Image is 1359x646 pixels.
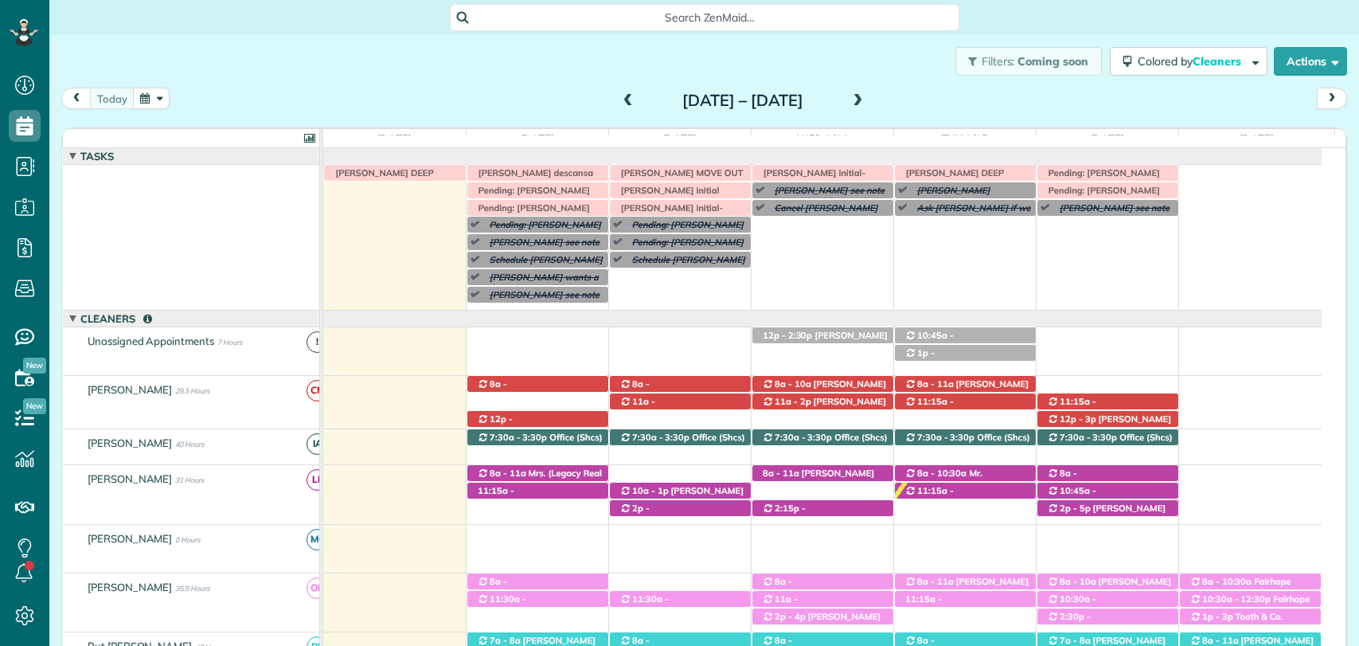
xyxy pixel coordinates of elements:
[1047,408,1146,430] span: [PERSON_NAME] ([PHONE_NUMBER])
[1059,576,1097,587] span: 8a - 10a
[467,376,608,393] div: [STREET_ADDRESS]
[1047,432,1173,454] span: Office (Shcs) ([PHONE_NUMBER])
[619,390,724,413] span: [PERSON_NAME] ([PHONE_NUMBER])
[307,433,328,455] span: IA
[1088,132,1128,145] span: [DATE]
[1047,503,1166,525] span: [PERSON_NAME] ([PHONE_NUMBER])
[610,376,751,393] div: [STREET_ADDRESS]
[794,132,851,145] span: Wed 9/24
[217,338,242,346] span: 7 Hours
[77,150,117,162] span: Tasks
[774,396,812,407] span: 11a - 2p
[175,584,209,593] span: 35.5 Hours
[762,396,886,418] span: [PERSON_NAME] ([PHONE_NUMBER])
[1047,413,1171,436] span: [PERSON_NAME] ([PHONE_NUMBER])
[1047,468,1078,490] span: 8a - 10:30a
[175,386,209,395] span: 29.5 Hours
[1059,413,1097,425] span: 12p - 3p
[619,515,719,537] span: [PERSON_NAME] ([PHONE_NUMBER])
[477,576,508,598] span: 8a - 10:30a
[1201,635,1240,646] span: 8a - 11a
[307,331,328,353] span: !
[482,219,602,276] span: Pending: [PERSON_NAME] [PERSON_NAME] for 2PM (Client called and asked for his appt [DATE] to be m...
[895,465,1036,482] div: [STREET_ADDRESS]
[1037,500,1178,517] div: [STREET_ADDRESS][PERSON_NAME]
[1052,202,1170,237] span: [PERSON_NAME] see note (Move her [DATE] appt to [DATE] or after it/)
[489,635,521,646] span: 7a - 8a
[762,593,798,616] span: 11a - 1:30p
[467,591,608,608] div: [STREET_ADDRESS]
[895,327,1036,344] div: [STREET_ADDRESS]
[1037,574,1178,590] div: [STREET_ADDRESS]
[619,408,719,430] span: [PERSON_NAME] ([PHONE_NUMBER])
[1037,411,1178,428] div: [STREET_ADDRESS]
[939,132,992,145] span: Thu 9/25
[84,335,217,347] span: Unassigned Appointments
[613,185,721,196] span: [PERSON_NAME] initial
[762,611,881,633] span: [PERSON_NAME] ([PHONE_NUMBER])
[477,425,576,448] span: [PERSON_NAME] ([PHONE_NUMBER])
[477,390,582,413] span: [PERSON_NAME] ([PHONE_NUMBER])
[631,485,670,496] span: 10a - 1p
[895,429,1036,446] div: 11940 [US_STATE] 181 - Fairhope, AL, 36532
[752,376,893,393] div: [STREET_ADDRESS]
[610,393,751,410] div: [STREET_ADDRESS]
[762,432,888,454] span: Office (Shcs) ([PHONE_NUMBER])
[752,500,893,517] div: [STREET_ADDRESS]
[1017,54,1089,69] span: Coming soon
[613,167,744,190] span: [PERSON_NAME] MOVE OUT CLEAN
[471,185,603,230] span: Pending: [PERSON_NAME] [PHONE_NUMBER]) see note (Wants to know availability to schedule an initia...
[1201,576,1253,587] span: 8a - 10:30a
[610,429,751,446] div: 11940 [US_STATE] 181 - Fairhope, AL, 36532
[610,500,751,517] div: [STREET_ADDRESS]
[477,497,576,531] span: [PERSON_NAME] ([PHONE_NUMBER], [PHONE_NUMBER])
[23,358,46,374] span: New
[624,254,747,300] span: Schedule [PERSON_NAME] (Schedule [PERSON_NAME] between the 22nd–27th or the 29th. Thanks)
[904,485,954,507] span: 11:15a - 2:15p
[307,529,328,550] span: MC
[477,413,513,436] span: 12p - 2:45p
[77,312,155,325] span: Cleaners
[619,485,744,507] span: [PERSON_NAME] ([PHONE_NUMBER])
[1138,54,1247,69] span: Colored by
[898,167,1009,190] span: [PERSON_NAME] DEEP CLEAN [PERSON_NAME]
[904,358,1004,381] span: [PERSON_NAME] ([PHONE_NUMBER])
[84,383,176,396] span: [PERSON_NAME]
[619,593,669,616] span: 11:30a - 2p
[762,468,874,490] span: [PERSON_NAME] ([PHONE_NUMBER])
[767,202,878,225] span: Cancel [PERSON_NAME] services
[1047,480,1152,502] span: [PERSON_NAME] ([PHONE_NUMBER])
[1059,432,1119,443] span: 7:30a - 3:30p
[895,574,1036,590] div: [STREET_ADDRESS]
[482,289,605,346] span: [PERSON_NAME] see note (Needs cleaning 25th or 26th, is having knee surgery the 30th so wants a c...
[61,88,92,109] button: prev
[774,432,834,443] span: 7:30a - 3:30p
[482,254,603,368] span: Schedule [PERSON_NAME] Initial (Initial Cleaning [PERSON_NAME] [PHONE_NUMBER] there is another cl...
[1201,593,1271,605] span: 10:30a - 12:30p
[84,472,176,485] span: [PERSON_NAME]
[904,396,954,418] span: 11:15a - 2:45p
[904,378,1029,401] span: [PERSON_NAME] ([PHONE_NUMBER])
[624,237,744,350] span: Pending: [PERSON_NAME] see note (Schedule a cleaning needs to be at the latest the [DATE] anytime...
[1037,483,1178,499] div: [STREET_ADDRESS]
[1110,47,1267,76] button: Colored byCleaners
[482,272,603,328] span: [PERSON_NAME] wants a deep clean between [DATE] and the 26th (payed $380 for his last deep clean ...
[307,469,328,491] span: LE
[23,398,46,414] span: New
[909,185,995,207] span: [PERSON_NAME] turnaround [DATE]
[762,330,814,341] span: 12p - 2:30p
[904,497,1004,519] span: [PERSON_NAME] ([PHONE_NUMBER])
[752,393,893,410] div: [STREET_ADDRESS]
[1274,47,1347,76] button: Actions
[84,532,176,545] span: [PERSON_NAME]
[916,378,955,390] span: 8a - 11a
[895,591,1036,608] div: [STREET_ADDRESS][PERSON_NAME]
[762,576,793,598] span: 8a - 10:45a
[756,167,865,190] span: [PERSON_NAME] initial-[PERSON_NAME]
[1041,167,1174,224] span: Pending: [PERSON_NAME] see note (Call to ask if she has moved into her house downstairs to update...
[610,483,751,499] div: [STREET_ADDRESS]
[895,483,1036,499] div: [STREET_ADDRESS]
[467,574,608,590] div: [GEOGRAPHIC_DATA] sub - [GEOGRAPHIC_DATA]
[307,577,328,599] span: OP
[477,468,602,490] span: Mrs. (Legacy Real State) ([PHONE_NUMBER])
